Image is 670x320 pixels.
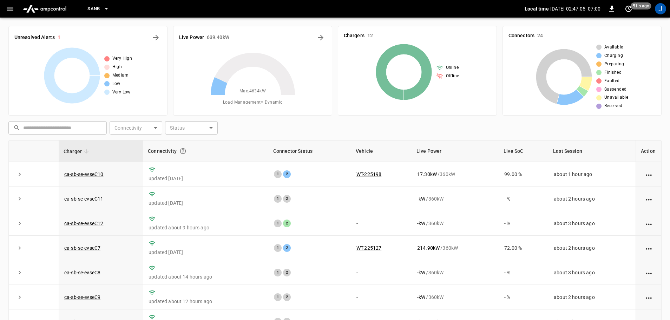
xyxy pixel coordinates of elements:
td: - [351,187,412,211]
td: - % [499,260,548,285]
span: Very Low [112,89,131,96]
h6: 1 [58,34,60,41]
span: Suspended [604,86,627,93]
td: - % [499,211,548,236]
span: 51 s ago [631,2,651,9]
div: 2 [283,293,291,301]
a: ca-sb-se-evseC8 [64,270,100,275]
p: updated about 12 hours ago [149,298,263,305]
td: about 2 hours ago [548,285,636,309]
div: / 360 kW [417,294,493,301]
div: / 360 kW [417,244,493,252]
a: WT-225127 [356,245,381,251]
td: about 3 hours ago [548,260,636,285]
a: ca-sb-se-evseC10 [64,171,103,177]
span: Medium [112,72,129,79]
button: expand row [14,194,25,204]
th: Connector Status [268,141,351,162]
div: 2 [283,195,291,203]
div: 1 [274,220,282,227]
p: updated [DATE] [149,249,263,256]
span: Reserved [604,103,622,110]
span: Offline [446,73,459,80]
button: expand row [14,292,25,302]
div: 1 [274,244,282,252]
td: 72.00 % [499,236,548,260]
p: Local time [525,5,549,12]
td: - [351,285,412,309]
div: action cell options [644,171,653,178]
button: All Alerts [150,32,162,43]
div: 2 [283,170,291,178]
div: / 360 kW [417,171,493,178]
button: expand row [14,218,25,229]
div: / 360 kW [417,269,493,276]
td: - % [499,187,548,211]
div: profile-icon [655,3,666,14]
th: Live Power [412,141,499,162]
div: 2 [283,220,291,227]
div: 1 [274,293,282,301]
p: 17.30 kW [417,171,437,178]
button: SanB [85,2,112,16]
span: High [112,64,122,71]
span: Finished [604,69,622,76]
th: Last Session [548,141,636,162]
span: Load Management = Dynamic [223,99,283,106]
td: - % [499,285,548,309]
div: action cell options [644,269,653,276]
p: updated about 14 hours ago [149,273,263,280]
button: Energy Overview [315,32,326,43]
div: 2 [283,244,291,252]
td: 99.00 % [499,162,548,187]
div: / 360 kW [417,220,493,227]
td: about 3 hours ago [548,211,636,236]
img: ampcontrol.io logo [20,2,69,15]
td: about 1 hour ago [548,162,636,187]
h6: Connectors [508,32,534,40]
span: Very High [112,55,132,62]
p: [DATE] 02:47:05 -07:00 [550,5,600,12]
span: Unavailable [604,94,628,101]
th: Live SoC [499,141,548,162]
h6: 24 [537,32,543,40]
h6: Live Power [179,34,204,41]
a: ca-sb-se-evseC9 [64,294,100,300]
h6: Unresolved Alerts [14,34,55,41]
a: ca-sb-se-evseC12 [64,221,103,226]
div: action cell options [644,220,653,227]
p: - kW [417,220,425,227]
p: updated about 9 hours ago [149,224,263,231]
div: action cell options [644,195,653,202]
td: - [351,211,412,236]
div: action cell options [644,294,653,301]
a: ca-sb-se-evseC11 [64,196,103,202]
span: Preparing [604,61,624,68]
p: - kW [417,294,425,301]
td: about 2 hours ago [548,236,636,260]
button: expand row [14,267,25,278]
div: 1 [274,170,282,178]
button: Connection between the charger and our software. [177,145,189,157]
a: ca-sb-se-evseC7 [64,245,100,251]
div: Connectivity [148,145,263,157]
span: Charging [604,52,623,59]
span: Low [112,80,120,87]
td: - [351,260,412,285]
div: action cell options [644,244,653,252]
span: Max. 4634 kW [239,88,266,95]
span: SanB [87,5,100,13]
h6: Chargers [344,32,364,40]
div: 2 [283,269,291,276]
div: 1 [274,195,282,203]
span: Faulted [604,78,620,85]
h6: 12 [367,32,373,40]
span: Online [446,64,459,71]
button: expand row [14,169,25,179]
td: about 2 hours ago [548,187,636,211]
p: - kW [417,269,425,276]
span: Charger [64,147,91,156]
button: expand row [14,243,25,253]
th: Action [636,141,661,162]
div: / 360 kW [417,195,493,202]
